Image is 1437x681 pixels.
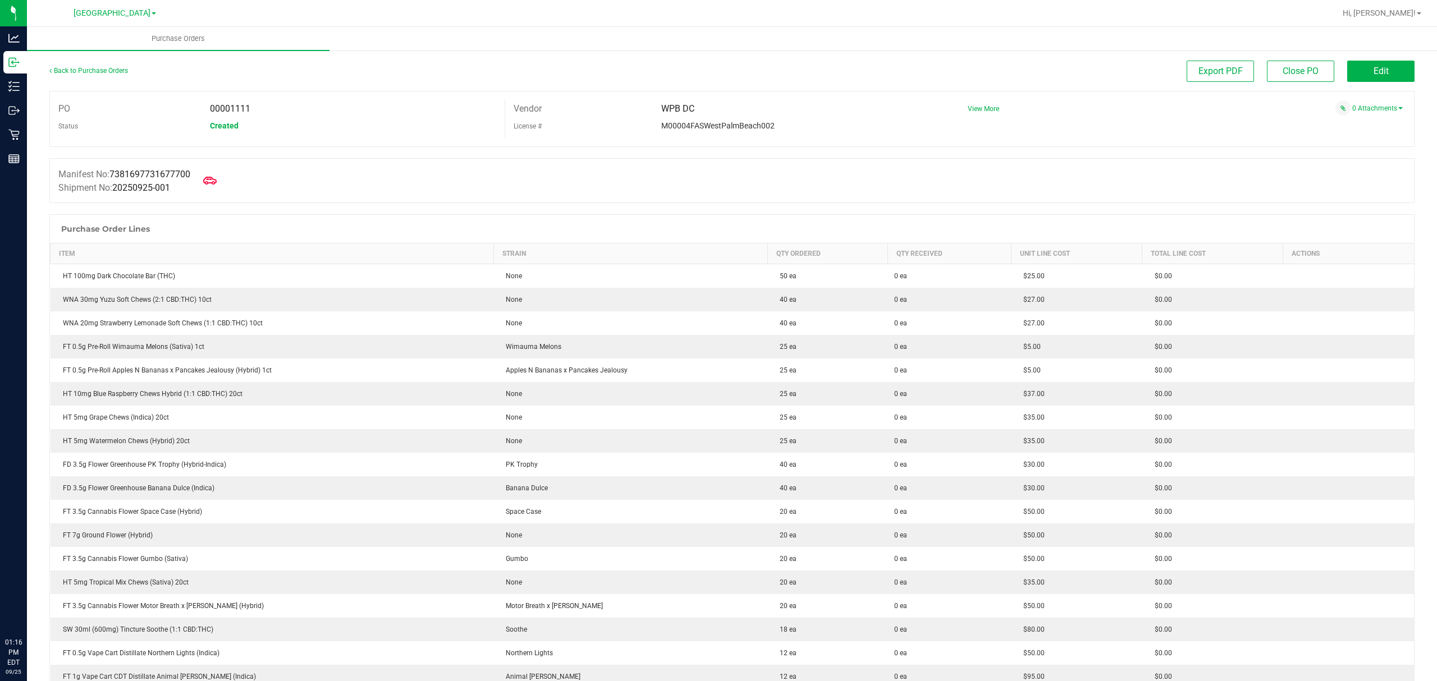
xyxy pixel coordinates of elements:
span: $0.00 [1149,413,1172,421]
span: Purchase Orders [136,34,220,44]
div: FD 3.5g Flower Greenhouse PK Trophy (Hybrid-Indica) [57,459,487,470]
span: $5.00 [1018,366,1041,374]
span: None [500,390,522,398]
span: View More [968,105,999,113]
button: Edit [1347,61,1415,82]
th: Strain [493,243,767,264]
span: 0 ea [894,365,907,375]
span: $25.00 [1018,272,1045,280]
span: $27.00 [1018,319,1045,327]
div: WNA 20mg Strawberry Lemonade Soft Chews (1:1 CBD:THC) 10ct [57,318,487,328]
span: $80.00 [1018,625,1045,633]
span: $0.00 [1149,602,1172,610]
span: 40 ea [774,484,797,492]
span: 0 ea [894,624,907,634]
span: $0.00 [1149,555,1172,563]
span: $35.00 [1018,437,1045,445]
span: 0 ea [894,483,907,493]
span: 40 ea [774,296,797,303]
span: 20 ea [774,531,797,539]
span: $30.00 [1018,484,1045,492]
span: $0.00 [1149,578,1172,586]
span: Attach a document [1335,100,1351,116]
span: $50.00 [1018,508,1045,516]
span: 0 ea [894,412,907,422]
button: Close PO [1267,61,1334,82]
span: $50.00 [1018,602,1045,610]
span: 40 ea [774,319,797,327]
p: 09/25 [5,668,22,676]
span: $0.00 [1149,461,1172,468]
div: HT 5mg Tropical Mix Chews (Sativa) 20ct [57,577,487,587]
span: None [500,319,522,327]
div: FT 0.5g Pre-Roll Apples N Bananas x Pancakes Jealousy (Hybrid) 1ct [57,365,487,375]
span: Gumbo [500,555,528,563]
span: Mark as Arrived [199,169,221,192]
div: WNA 30mg Yuzu Soft Chews (2:1 CBD:THC) 10ct [57,295,487,305]
span: $50.00 [1018,649,1045,657]
span: 25 ea [774,413,797,421]
span: $95.00 [1018,673,1045,680]
span: M00004FASWestPalmBeach002 [661,121,775,130]
label: Vendor [514,100,542,117]
div: SW 30ml (600mg) Tincture Soothe (1:1 CBD:THC) [57,624,487,634]
th: Unit Line Cost [1011,243,1142,264]
p: 01:16 PM EDT [5,637,22,668]
span: 0 ea [894,601,907,611]
div: FT 0.5g Vape Cart Distillate Northern Lights (Indica) [57,648,487,658]
span: 25 ea [774,343,797,351]
span: 0 ea [894,436,907,446]
span: $0.00 [1149,484,1172,492]
span: None [500,531,522,539]
div: HT 100mg Dark Chocolate Bar (THC) [57,271,487,281]
th: Total Line Cost [1142,243,1283,264]
span: PK Trophy [500,461,538,468]
a: 0 Attachments [1352,104,1403,112]
inline-svg: Retail [8,129,20,140]
span: Created [210,121,239,130]
a: Purchase Orders [27,27,329,50]
div: FT 3.5g Cannabis Flower Space Case (Hybrid) [57,507,487,517]
span: Banana Dulce [500,484,548,492]
span: None [500,272,522,280]
span: 25 ea [774,437,797,445]
th: Qty Received [887,243,1011,264]
span: 0 ea [894,318,907,328]
inline-svg: Reports [8,153,20,164]
span: $0.00 [1149,319,1172,327]
inline-svg: Inventory [8,81,20,92]
span: $0.00 [1149,272,1172,280]
span: 20 ea [774,508,797,516]
span: 20250925-001 [112,182,170,193]
span: $50.00 [1018,531,1045,539]
div: HT 10mg Blue Raspberry Chews Hybrid (1:1 CBD:THC) 20ct [57,389,487,399]
span: 25 ea [774,366,797,374]
span: $35.00 [1018,578,1045,586]
span: Edit [1374,66,1389,76]
label: Manifest No: [58,168,190,181]
span: 40 ea [774,461,797,468]
span: 25 ea [774,390,797,398]
span: WPB DC [661,103,694,114]
span: 0 ea [894,648,907,658]
span: [GEOGRAPHIC_DATA] [74,8,150,18]
inline-svg: Analytics [8,33,20,44]
span: $0.00 [1149,625,1172,633]
span: None [500,413,522,421]
span: $0.00 [1149,508,1172,516]
label: Shipment No: [58,181,170,195]
span: Space Case [500,508,541,516]
a: Back to Purchase Orders [49,67,128,75]
div: HT 5mg Grape Chews (Indica) 20ct [57,412,487,422]
label: Status [58,118,78,135]
span: $0.00 [1149,531,1172,539]
span: $35.00 [1018,413,1045,421]
span: $0.00 [1149,673,1172,680]
span: 20 ea [774,555,797,563]
span: Close PO [1283,66,1319,76]
span: $30.00 [1018,461,1045,468]
span: Export PDF [1198,66,1243,76]
span: Wimauma Melons [500,343,561,351]
th: Actions [1283,243,1414,264]
span: None [500,578,522,586]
